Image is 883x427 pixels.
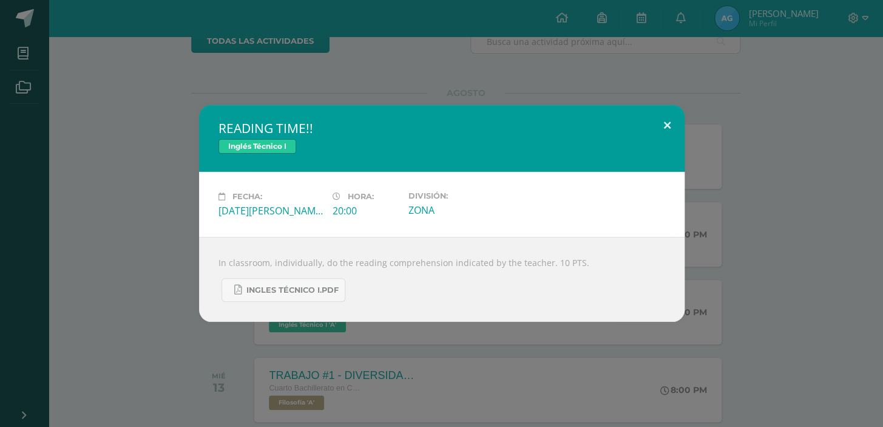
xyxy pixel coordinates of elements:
[218,139,296,154] span: Inglés Técnico I
[218,120,665,137] h2: READING TIME!!
[348,192,374,201] span: Hora:
[199,237,685,322] div: In classroom, individually, do the reading comprehension indicated by the teacher. 10 PTS.
[218,204,323,217] div: [DATE][PERSON_NAME]
[408,203,513,217] div: ZONA
[232,192,262,201] span: Fecha:
[222,278,345,302] a: INGLES TÉCNICO I.pdf
[408,191,513,200] label: División:
[650,105,685,146] button: Close (Esc)
[246,285,339,295] span: INGLES TÉCNICO I.pdf
[333,204,399,217] div: 20:00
